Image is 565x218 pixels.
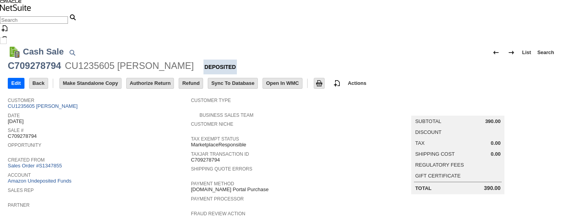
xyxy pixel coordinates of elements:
img: Print [315,79,324,88]
a: CU1235605 [PERSON_NAME] [8,103,80,109]
a: Fraud Review Action [191,211,245,216]
a: Actions [345,80,370,86]
input: Authorize Return [127,78,174,88]
span: C709278794 [8,133,37,139]
a: Search [534,46,557,59]
a: Business Sales Team [200,113,254,118]
img: Quick Find [68,48,77,57]
a: Shipping Cost [415,151,455,157]
a: Regulatory Fees [415,162,464,168]
a: Amazon Undeposited Funds [8,178,71,184]
input: Edit [8,78,24,88]
a: Subtotal [415,118,441,124]
span: [DOMAIN_NAME] Portal Purchase [191,186,269,193]
h1: Cash Sale [23,45,64,58]
img: add-record.svg [332,79,342,88]
span: 0.00 [491,140,501,146]
a: Tax Exempt Status [191,136,239,142]
a: Total [415,185,431,191]
a: Partner [8,202,30,208]
input: Make Standalone Copy [60,78,121,88]
a: Customer Niche [191,121,233,127]
a: Discount [415,129,442,135]
a: Sales Order #S1347855 [8,163,64,169]
div: C709278794 [8,60,61,72]
a: Tax [415,140,424,146]
div: CU1235605 [PERSON_NAME] [65,60,194,72]
a: Payment Processor [191,196,244,202]
a: Customer Type [191,98,231,103]
span: 390.00 [484,185,501,192]
input: Refund [179,78,203,88]
span: [DATE] [8,118,24,125]
span: C709278794 [191,157,220,163]
a: Payment Method [191,181,234,186]
a: Gift Certificate [415,173,461,179]
a: Sale # [8,128,24,133]
a: List [519,46,534,59]
input: Open In WMC [263,78,302,88]
input: Print [314,78,324,88]
a: Customer [8,98,34,103]
span: 390.00 [485,118,501,125]
span: MarketplaceResponsible [191,142,246,148]
a: TaxJar Transaction ID [191,151,249,157]
a: Opportunity [8,142,41,148]
img: Previous [491,48,501,57]
caption: Summary [411,103,504,116]
a: Shipping Quote Errors [191,166,252,172]
input: Back [30,78,48,88]
a: Sales Rep [8,188,34,193]
svg: Search [68,12,77,22]
a: Account [8,172,31,178]
span: 0.00 [491,151,501,157]
a: Created From [8,157,45,163]
a: Date [8,113,20,118]
img: Next [507,48,516,57]
input: Sync To Database [208,78,257,88]
div: Deposited [203,60,237,74]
